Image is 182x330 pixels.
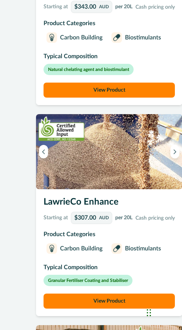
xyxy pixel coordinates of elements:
[74,215,96,221] p: $307.00
[44,263,175,272] p: Typical Composition
[170,145,179,158] button: Next image
[99,215,109,220] p: AUD
[115,3,132,11] p: per 20L
[44,230,175,239] p: Product Categories
[125,33,161,42] p: Biostimulants
[48,66,129,73] p: Natural chelating agent and biostimulant
[44,195,175,212] h3: LawrieCo Enhance
[48,245,56,252] img: Carbon Building
[135,3,175,11] p: Cash pricing only
[99,5,109,9] p: AUD
[44,83,175,98] button: View Product
[60,33,102,42] p: Carbon Building
[44,214,68,222] p: Starting at
[144,294,182,330] iframe: Chat Widget
[113,34,120,41] img: Biostimulants
[44,19,175,28] p: Product Categories
[48,277,128,284] p: Granular Fertiliser Coating and Stabiliser
[44,52,175,61] p: Typical Composition
[74,4,96,10] p: $343.00
[115,214,132,222] p: per 20L
[135,214,175,222] p: Cash pricing only
[48,34,56,41] img: Carbon Building
[44,294,175,309] button: View Product
[44,3,68,11] p: Starting at
[125,244,161,253] p: Biostimulants
[60,244,102,253] p: Carbon Building
[39,145,48,158] button: Previous image
[113,245,120,252] img: Biostimulants
[147,301,151,324] div: Drag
